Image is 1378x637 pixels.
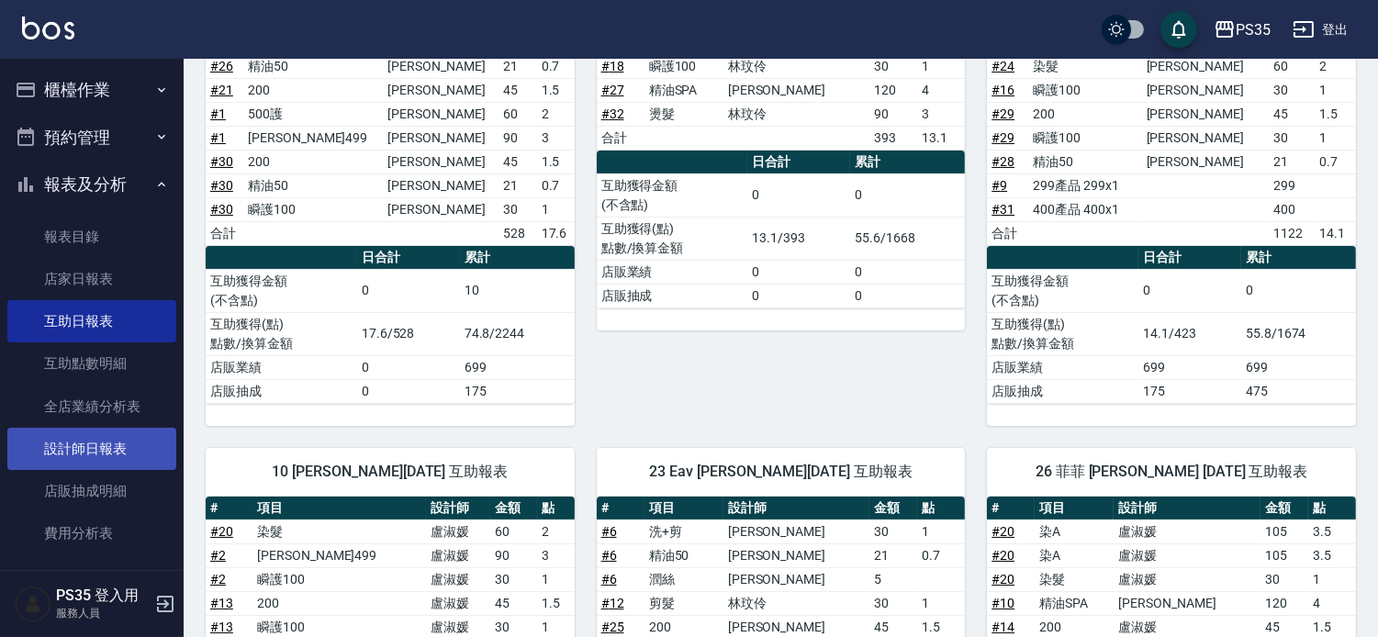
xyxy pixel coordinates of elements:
td: 精油SPA [1035,591,1114,615]
span: 26 菲菲 [PERSON_NAME] [DATE] 互助報表 [1009,463,1334,481]
a: #13 [210,620,233,634]
td: 互助獲得(點) 點數/換算金額 [987,312,1138,355]
h5: PS35 登入用 [56,587,150,605]
td: 55.6/1668 [850,217,965,260]
td: 0.7 [537,54,575,78]
td: 1.5 [537,150,575,173]
img: Person [15,586,51,622]
td: 1 [1308,567,1356,591]
td: 1122 [1269,221,1315,245]
td: 3.5 [1308,543,1356,567]
td: [PERSON_NAME] [1142,78,1270,102]
button: 報表及分析 [7,161,176,208]
a: 設計師日報表 [7,428,176,470]
td: 0.7 [917,543,965,567]
th: 點 [537,497,574,520]
a: #20 [991,524,1014,539]
a: #9 [991,178,1007,193]
td: 互助獲得(點) 點數/換算金額 [206,312,357,355]
a: #18 [601,59,624,73]
td: [PERSON_NAME] [383,197,499,221]
td: 105 [1260,520,1308,543]
a: #30 [210,202,233,217]
td: 21 [499,54,536,78]
a: 店販抽成明細 [7,470,176,512]
a: 費用分析表 [7,512,176,554]
td: 105 [1260,543,1308,567]
td: 1 [1315,126,1356,150]
td: [PERSON_NAME] [1142,102,1270,126]
td: 1.5 [537,591,574,615]
td: 0 [747,173,850,217]
a: #6 [601,524,617,539]
td: 精油50 [1028,150,1141,173]
span: 23 Eav [PERSON_NAME][DATE] 互助報表 [619,463,944,481]
td: 60 [490,520,537,543]
td: 21 [1269,150,1315,173]
th: 日合計 [747,151,850,174]
td: 互助獲得金額 (不含點) [206,269,357,312]
td: [PERSON_NAME] [1142,126,1270,150]
td: [PERSON_NAME] [383,150,499,173]
td: [PERSON_NAME] [383,126,499,150]
table: a dense table [206,246,575,404]
td: [PERSON_NAME] [383,102,499,126]
td: 店販業績 [987,355,1138,379]
td: 4 [1308,591,1356,615]
th: 項目 [252,497,426,520]
td: 55.8/1674 [1241,312,1356,355]
td: 盧淑媛 [426,591,490,615]
th: 累計 [460,246,575,270]
td: 120 [1260,591,1308,615]
td: [PERSON_NAME] [383,54,499,78]
th: # [206,497,252,520]
td: 3.5 [1308,520,1356,543]
td: 瞬護100 [1028,126,1141,150]
td: 林玟伶 [723,102,870,126]
td: 1 [917,54,965,78]
td: 互助獲得金額 (不含點) [597,173,748,217]
td: 0.7 [537,173,575,197]
td: 200 [252,591,426,615]
td: 燙髮 [644,102,723,126]
th: 設計師 [723,497,870,520]
button: PS35 [1206,11,1278,49]
td: 30 [869,54,917,78]
td: 1 [537,567,574,591]
td: 剪髮 [644,591,723,615]
td: [PERSON_NAME] [723,520,870,543]
td: 0 [357,269,460,312]
td: 500護 [243,102,383,126]
td: 盧淑媛 [426,520,490,543]
td: 店販抽成 [987,379,1138,403]
td: 1 [1315,78,1356,102]
button: 客戶管理 [7,563,176,610]
a: #20 [210,524,233,539]
td: 精油50 [644,543,723,567]
td: 74.8/2244 [460,312,575,355]
td: 21 [869,543,917,567]
td: 30 [1269,78,1315,102]
th: 項目 [644,497,723,520]
td: 1 [537,197,575,221]
td: 30 [1260,567,1308,591]
td: 店販抽成 [597,284,748,307]
td: 0 [1241,269,1356,312]
td: 45 [499,150,536,173]
a: #13 [210,596,233,610]
td: [PERSON_NAME] [383,78,499,102]
td: 60 [1269,54,1315,78]
a: #6 [601,572,617,587]
td: 2 [537,102,575,126]
td: [PERSON_NAME] [1142,54,1270,78]
td: 299 [1269,173,1315,197]
td: 0 [1138,269,1241,312]
td: 3 [537,126,575,150]
td: 3 [917,102,965,126]
a: #20 [991,572,1014,587]
td: 1.5 [537,78,575,102]
a: #30 [210,178,233,193]
td: 瞬護100 [252,567,426,591]
td: 染髮 [252,520,426,543]
td: 洗+剪 [644,520,723,543]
